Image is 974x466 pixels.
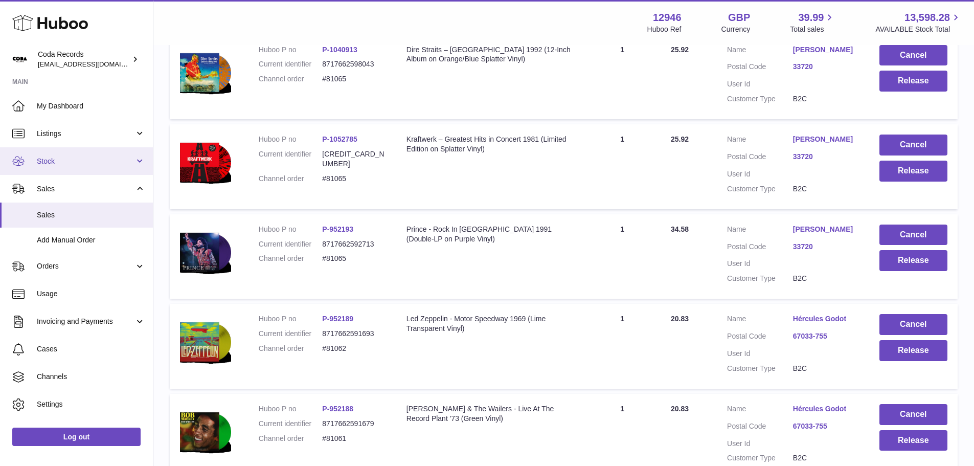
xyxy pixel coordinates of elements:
dt: User Id [727,259,793,269]
button: Release [879,161,947,182]
dt: Current identifier [259,239,323,249]
a: 67033-755 [793,421,859,431]
a: Log out [12,428,141,446]
a: P-952188 [322,405,353,413]
dd: B2C [793,274,859,283]
dt: Huboo P no [259,404,323,414]
span: Settings [37,400,145,409]
dd: 8717662598043 [322,59,386,69]
dt: Channel order [259,74,323,84]
dt: Customer Type [727,94,793,104]
dt: Huboo P no [259,314,323,324]
dt: Postal Code [727,62,793,74]
button: Release [879,340,947,361]
dt: User Id [727,79,793,89]
dt: Customer Type [727,453,793,463]
span: 20.83 [671,405,689,413]
dt: Customer Type [727,364,793,373]
span: Channels [37,372,145,382]
a: [PERSON_NAME] [793,135,859,144]
dt: Name [727,404,793,416]
td: 1 [584,124,661,209]
button: Release [879,430,947,451]
dd: #81065 [322,254,386,263]
a: Hércules Godot [793,404,859,414]
div: Kraftwerk – Greatest Hits in Concert 1981 (Limited Edition on Splatter Vinyl) [406,135,574,154]
button: Release [879,250,947,271]
dt: Current identifier [259,149,323,169]
strong: GBP [728,11,750,25]
dt: Huboo P no [259,225,323,234]
dd: B2C [793,94,859,104]
a: 33720 [793,62,859,72]
td: 1 [584,304,661,389]
span: 13,598.28 [904,11,950,25]
dt: Postal Code [727,152,793,164]
a: [PERSON_NAME] [793,45,859,55]
dt: Postal Code [727,242,793,254]
dt: Channel order [259,434,323,443]
div: Huboo Ref [647,25,682,34]
dd: #81062 [322,344,386,353]
span: AVAILABLE Stock Total [875,25,962,34]
button: Cancel [879,225,947,246]
dt: Postal Code [727,421,793,434]
span: Sales [37,210,145,220]
span: 20.83 [671,315,689,323]
dd: 8717662592713 [322,239,386,249]
span: Stock [37,157,134,166]
a: [PERSON_NAME] [793,225,859,234]
dd: 8717662591693 [322,329,386,339]
img: 1744363618.png [180,45,231,100]
span: Listings [37,129,134,139]
img: 129461708607387.png [180,404,231,459]
div: Currency [721,25,751,34]
dt: Postal Code [727,331,793,344]
dt: Name [727,314,793,326]
dt: Customer Type [727,184,793,194]
td: 1 [584,35,661,120]
dt: Huboo P no [259,135,323,144]
dt: Channel order [259,344,323,353]
a: 67033-755 [793,331,859,341]
dt: User Id [727,439,793,449]
span: 25.92 [671,135,689,143]
span: Cases [37,344,145,354]
dt: Current identifier [259,59,323,69]
td: 1 [584,214,661,299]
button: Release [879,71,947,92]
img: haz@pcatmedia.com [12,52,28,67]
button: Cancel [879,404,947,425]
span: 25.92 [671,46,689,54]
a: 39.99 Total sales [790,11,835,34]
div: Dire Straits – [GEOGRAPHIC_DATA] 1992 (12-Inch Album on Orange/Blue Splatter Vinyl) [406,45,574,64]
dt: User Id [727,169,793,179]
dd: B2C [793,184,859,194]
a: P-1052785 [322,135,357,143]
span: 39.99 [798,11,824,25]
span: [EMAIL_ADDRESS][DOMAIN_NAME] [38,60,150,68]
dt: Channel order [259,254,323,263]
dd: B2C [793,364,859,373]
div: Coda Records [38,50,130,69]
dd: #81065 [322,74,386,84]
dt: Name [727,135,793,147]
div: Led Zeppelin - Motor Speedway 1969 (Lime Transparent Vinyl) [406,314,574,334]
a: P-1040913 [322,46,357,54]
button: Cancel [879,45,947,66]
dd: B2C [793,453,859,463]
a: P-952189 [322,315,353,323]
a: 33720 [793,242,859,252]
a: 33720 [793,152,859,162]
dd: 8717662591679 [322,419,386,429]
dd: [CREDIT_CARD_NUMBER] [322,149,386,169]
img: 129461708607526.png [180,314,231,369]
strong: 12946 [653,11,682,25]
span: Sales [37,184,134,194]
span: 34.58 [671,225,689,233]
dt: Current identifier [259,419,323,429]
div: Prince - Rock In [GEOGRAPHIC_DATA] 1991 (Double-LP on Purple Vinyl) [406,225,574,244]
span: Total sales [790,25,835,34]
div: [PERSON_NAME] & The Wailers - Live At The Record Plant '73 (Green Vinyl) [406,404,574,424]
dt: User Id [727,349,793,359]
